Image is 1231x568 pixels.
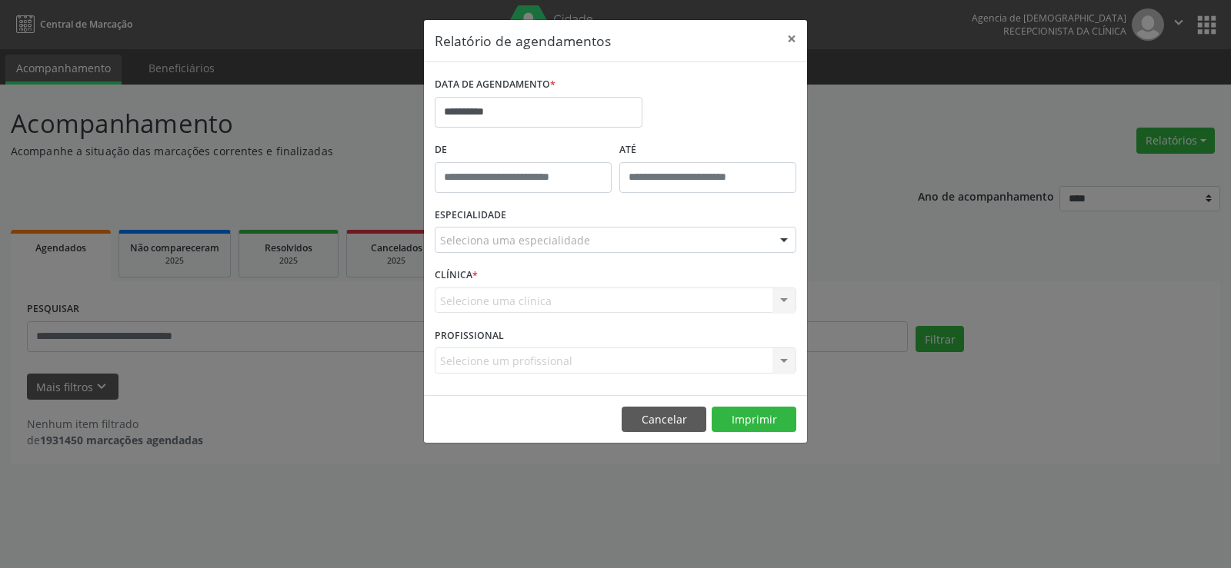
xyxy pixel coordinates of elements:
h5: Relatório de agendamentos [435,31,611,51]
label: ATÉ [619,138,796,162]
label: ESPECIALIDADE [435,204,506,228]
label: DATA DE AGENDAMENTO [435,73,555,97]
label: CLÍNICA [435,264,478,287]
button: Cancelar [622,407,706,433]
label: De [435,138,612,162]
button: Imprimir [712,407,796,433]
button: Close [776,20,807,58]
label: PROFISSIONAL [435,324,504,347]
span: Seleciona uma especialidade [440,232,590,248]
